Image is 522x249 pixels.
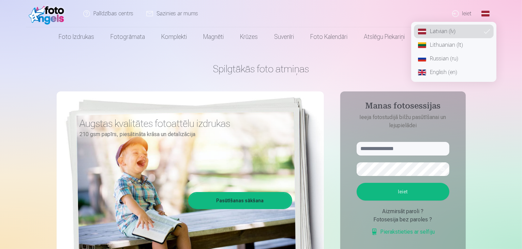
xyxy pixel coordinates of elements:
[266,27,302,46] a: Suvenīri
[357,183,449,201] button: Ieiet
[195,27,232,46] a: Magnēti
[414,25,494,38] a: Latvian (lv)
[57,63,466,75] h1: Spilgtākās foto atmiņas
[232,27,266,46] a: Krūzes
[80,117,287,130] h3: Augstas kvalitātes fotoattēlu izdrukas
[153,27,195,46] a: Komplekti
[414,52,494,65] a: Russian (ru)
[80,130,287,139] p: 210 gsm papīrs, piesātināta krāsa un detalizācija
[102,27,153,46] a: Fotogrāmata
[414,65,494,79] a: English (en)
[411,22,496,82] nav: Global
[189,193,291,208] a: Pasūtīšanas sākšana
[50,27,102,46] a: Foto izdrukas
[357,216,449,224] div: Fotosesija bez paroles ?
[350,113,456,130] p: Ieeja fotostudijā bilžu pasūtīšanai un lejupielādei
[356,27,413,46] a: Atslēgu piekariņi
[302,27,356,46] a: Foto kalendāri
[414,38,494,52] a: Lithuanian (lt)
[29,3,68,25] img: /fa1
[357,207,449,216] div: Aizmirsāt paroli ?
[371,228,435,236] a: Pierakstieties ar selfiju
[350,101,456,113] h4: Manas fotosessijas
